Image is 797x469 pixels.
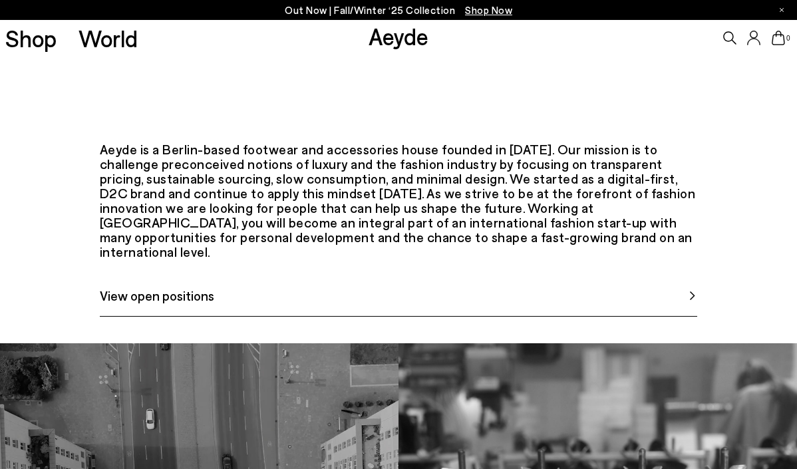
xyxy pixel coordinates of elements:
img: svg%3E [687,291,697,301]
a: Shop [5,27,57,50]
span: 0 [785,35,792,42]
a: World [79,27,138,50]
a: 0 [772,31,785,45]
div: Aeyde is a Berlin-based footwear and accessories house founded in [DATE]. Our mission is to chall... [100,142,698,259]
a: View open positions [100,285,698,317]
span: View open positions [100,285,214,305]
a: Aeyde [369,22,428,50]
span: Navigate to /collections/new-in [465,4,512,16]
p: Out Now | Fall/Winter ‘25 Collection [285,2,512,19]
